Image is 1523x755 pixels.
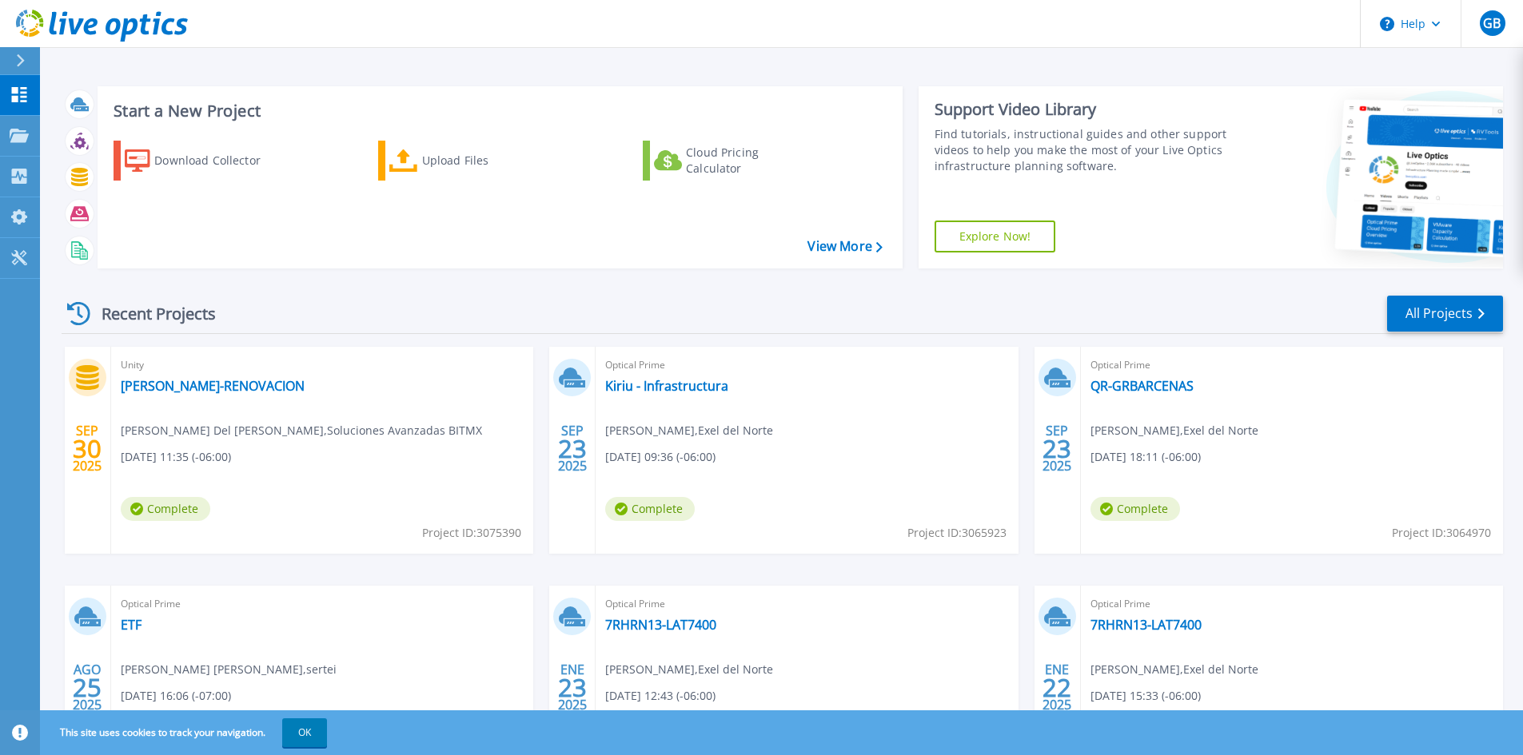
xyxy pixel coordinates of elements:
span: Complete [1090,497,1180,521]
a: 7RHRN13-LAT7400 [605,617,716,633]
span: Project ID: 3075390 [422,524,521,542]
a: All Projects [1387,296,1503,332]
a: [PERSON_NAME]-RENOVACION [121,378,305,394]
a: Explore Now! [935,221,1056,252]
a: ETF [121,617,142,633]
span: 23 [558,681,587,694]
div: Cloud Pricing Calculator [686,145,814,177]
div: ENE 2025 [557,658,588,717]
span: [PERSON_NAME] , Exel del Norte [1090,661,1258,678]
div: SEP 2025 [72,419,102,478]
button: OK [282,718,327,747]
a: Download Collector [114,141,292,181]
span: Project ID: 3064970 [1392,524,1491,542]
span: GB [1483,17,1501,30]
span: [DATE] 15:33 (-06:00) [1090,687,1201,705]
div: Find tutorials, instructional guides and other support videos to help you make the most of your L... [935,126,1233,174]
span: [PERSON_NAME] , Exel del Norte [605,661,773,678]
span: [DATE] 16:06 (-07:00) [121,687,231,705]
span: Optical Prime [1090,595,1493,613]
span: 30 [73,442,102,455]
span: Optical Prime [121,595,524,613]
div: SEP 2025 [557,419,588,478]
span: 22 [1043,681,1071,694]
div: AGO 2025 [72,658,102,717]
a: Upload Files [378,141,556,181]
div: Download Collector [154,145,282,177]
span: [DATE] 09:36 (-06:00) [605,448,716,466]
span: 23 [1043,442,1071,455]
div: Recent Projects [62,294,237,333]
span: [PERSON_NAME] [PERSON_NAME] , sertei [121,661,337,678]
span: [PERSON_NAME] , Exel del Norte [605,422,773,439]
span: [DATE] 12:43 (-06:00) [605,687,716,705]
span: [DATE] 11:35 (-06:00) [121,448,231,466]
h3: Start a New Project [114,102,882,120]
a: Cloud Pricing Calculator [643,141,821,181]
span: [PERSON_NAME] Del [PERSON_NAME] , Soluciones Avanzadas BITMX [121,422,482,439]
span: This site uses cookies to track your navigation. [44,718,327,747]
div: Upload Files [422,145,550,177]
span: [DATE] 18:11 (-06:00) [1090,448,1201,466]
span: Optical Prime [605,356,1008,374]
span: Optical Prime [1090,356,1493,374]
span: Optical Prime [605,595,1008,613]
a: 7RHRN13-LAT7400 [1090,617,1202,633]
span: [PERSON_NAME] , Exel del Norte [1090,422,1258,439]
div: SEP 2025 [1042,419,1072,478]
span: 23 [558,442,587,455]
span: Unity [121,356,524,374]
span: 25 [73,681,102,694]
span: Complete [121,497,210,521]
span: Complete [605,497,695,521]
a: View More [807,239,882,254]
span: Project ID: 3065923 [907,524,1007,542]
div: ENE 2025 [1042,658,1072,717]
a: QR-GRBARCENAS [1090,378,1194,394]
a: Kiriu - Infrastructura [605,378,728,394]
div: Support Video Library [935,99,1233,120]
